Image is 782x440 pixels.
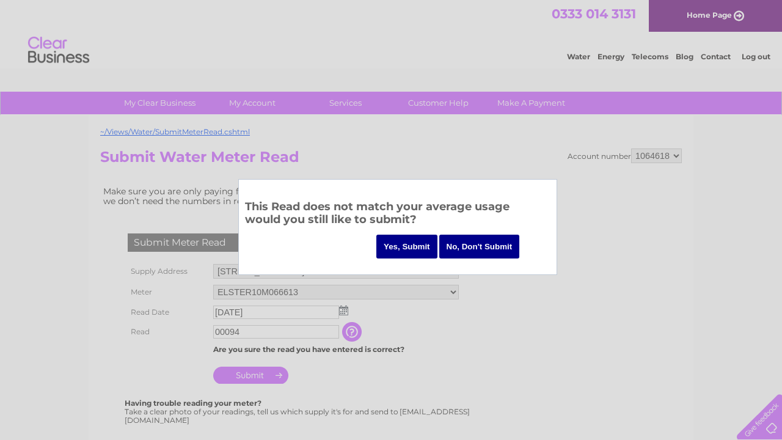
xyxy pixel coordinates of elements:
[701,52,731,61] a: Contact
[567,52,590,61] a: Water
[676,52,693,61] a: Blog
[27,32,90,69] img: logo.png
[552,6,636,21] a: 0333 014 3131
[439,235,520,258] input: No, Don't Submit
[376,235,437,258] input: Yes, Submit
[742,52,770,61] a: Log out
[632,52,668,61] a: Telecoms
[597,52,624,61] a: Energy
[103,7,681,59] div: Clear Business is a trading name of Verastar Limited (registered in [GEOGRAPHIC_DATA] No. 3667643...
[245,198,550,232] h3: This Read does not match your average usage would you still like to submit?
